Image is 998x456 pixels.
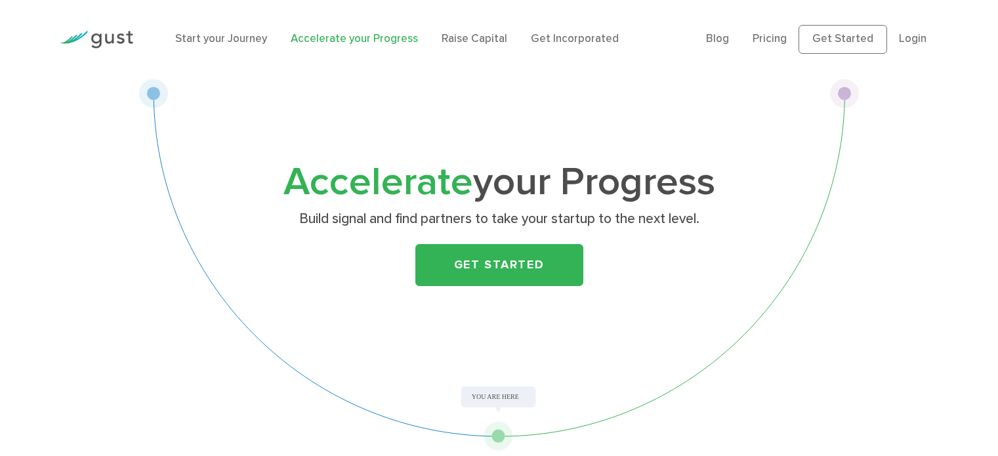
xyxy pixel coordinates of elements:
[240,165,759,201] h1: your Progress
[175,32,267,45] a: Start your Journey
[442,32,507,45] a: Raise Capital
[753,32,787,45] a: Pricing
[531,32,619,45] a: Get Incorporated
[415,244,583,286] a: Get Started
[60,31,133,49] img: Gust Logo
[706,32,729,45] a: Blog
[245,210,753,228] p: Build signal and find partners to take your startup to the next level.
[799,25,887,54] a: Get Started
[291,32,418,45] a: Accelerate your Progress
[283,159,473,205] span: Accelerate
[899,32,926,45] a: Login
